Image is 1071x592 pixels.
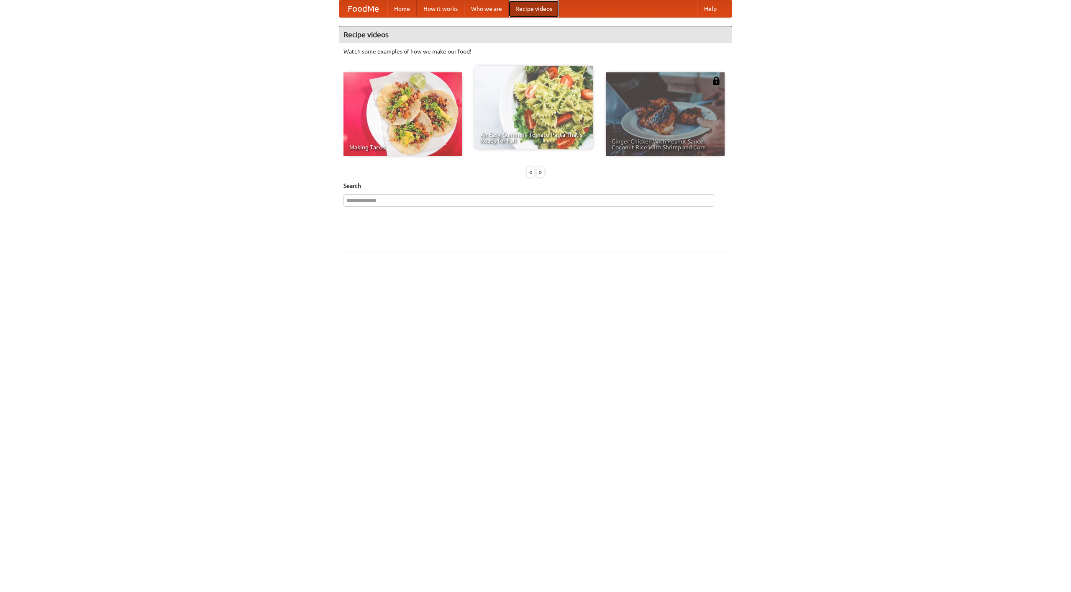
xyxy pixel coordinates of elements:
a: Making Tacos [343,72,462,156]
a: Who we are [464,0,509,17]
a: Home [387,0,417,17]
a: Help [697,0,723,17]
span: Making Tacos [349,144,456,150]
h5: Search [343,182,728,190]
p: Watch some examples of how we make our food! [343,47,728,56]
a: How it works [417,0,464,17]
span: An Easy, Summery Tomato Pasta That's Ready for Fall [480,132,587,144]
a: FoodMe [339,0,387,17]
img: 483408.png [712,77,720,85]
a: Recipe videos [509,0,559,17]
a: An Easy, Summery Tomato Pasta That's Ready for Fall [474,66,593,149]
div: « [527,167,534,177]
div: » [537,167,544,177]
h4: Recipe videos [339,26,732,43]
